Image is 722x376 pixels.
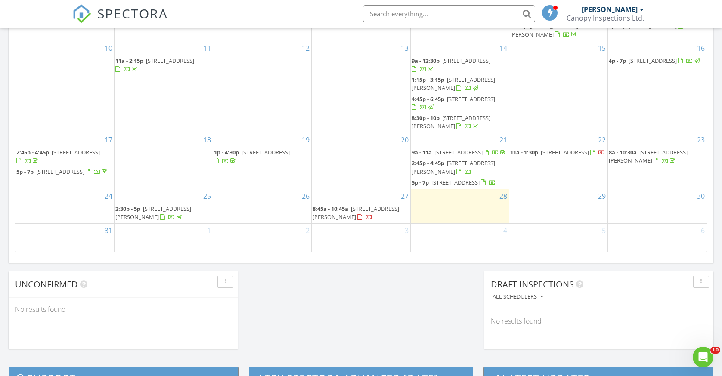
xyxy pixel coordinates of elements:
a: 9a - 12:30p [STREET_ADDRESS] [412,57,490,73]
input: Search everything... [363,5,535,22]
td: Go to August 18, 2025 [114,133,213,189]
a: 2:30p - 5p [STREET_ADDRESS][PERSON_NAME] [115,204,212,222]
a: 9a - 11a [STREET_ADDRESS] [412,148,507,156]
a: Go to September 1, 2025 [205,224,213,237]
a: 2:30p - 5p [STREET_ADDRESS][PERSON_NAME] [115,205,191,221]
span: 1p - 4:30p [214,148,239,156]
span: [STREET_ADDRESS] [629,57,677,65]
td: Go to August 16, 2025 [608,41,707,133]
span: [STREET_ADDRESS] [52,148,100,156]
button: All schedulers [491,291,545,303]
a: Go to August 17, 2025 [103,133,114,147]
a: Go to August 22, 2025 [596,133,607,147]
span: [STREET_ADDRESS] [447,95,495,103]
a: Go to August 25, 2025 [201,189,213,203]
span: Draft Inspections [491,278,574,290]
td: Go to August 13, 2025 [312,41,410,133]
a: 9a - 11a [STREET_ADDRESS] [412,148,508,158]
a: 4:45p - 6:45p [STREET_ADDRESS] [412,94,508,113]
span: [STREET_ADDRESS] [442,57,490,65]
td: Go to August 26, 2025 [213,189,312,223]
a: 5p - 7p [STREET_ADDRESS] [412,179,496,186]
a: SPECTORA [72,12,168,30]
span: 5p - 7p [412,179,429,186]
a: Go to September 3, 2025 [403,224,410,237]
a: 8:45a - 10:45a [STREET_ADDRESS][PERSON_NAME] [313,205,399,221]
td: Go to September 3, 2025 [312,224,410,252]
a: 8:30p - 10p [STREET_ADDRESS][PERSON_NAME] [412,114,490,130]
a: 5p - 8p [STREET_ADDRESS][PERSON_NAME] [510,22,578,38]
span: [STREET_ADDRESS] [434,148,483,156]
td: Go to August 11, 2025 [114,41,213,133]
td: Go to August 30, 2025 [608,189,707,223]
td: Go to August 24, 2025 [15,189,114,223]
div: Canopy Inspections Ltd. [567,14,644,22]
a: Go to August 28, 2025 [498,189,509,203]
span: 11a - 2:15p [115,57,143,65]
a: 5p - 7p [STREET_ADDRESS] [16,167,113,177]
div: No results found [9,298,238,321]
span: 9a - 12:30p [412,57,440,65]
span: [STREET_ADDRESS][PERSON_NAME] [609,148,688,164]
span: 1:15p - 3:15p [412,76,444,83]
span: 8:30p - 10p [412,114,440,122]
td: Go to September 6, 2025 [608,224,707,252]
a: 5p - 7p [STREET_ADDRESS] [412,178,508,188]
span: [STREET_ADDRESS] [541,148,589,156]
a: Go to August 13, 2025 [399,41,410,55]
span: [STREET_ADDRESS][PERSON_NAME] [510,22,578,38]
a: 4p - 7p [STREET_ADDRESS] [609,56,706,66]
a: Go to August 14, 2025 [498,41,509,55]
a: 1:15p - 3:15p [STREET_ADDRESS][PERSON_NAME] [412,76,495,92]
span: 8:45a - 10:45a [313,205,348,213]
a: 11a - 2:15p [STREET_ADDRESS] [115,57,194,73]
td: Go to September 5, 2025 [509,224,607,252]
a: Go to September 4, 2025 [502,224,509,237]
a: Go to August 27, 2025 [399,189,410,203]
a: Go to August 10, 2025 [103,41,114,55]
a: Go to September 6, 2025 [699,224,707,237]
a: Go to August 21, 2025 [498,133,509,147]
span: 11a - 1:30p [510,148,538,156]
td: Go to September 4, 2025 [410,224,509,252]
span: 10 [710,347,720,354]
td: Go to August 27, 2025 [312,189,410,223]
span: [STREET_ADDRESS][PERSON_NAME] [115,205,191,221]
span: 4:45p - 6:45p [412,95,444,103]
td: Go to August 23, 2025 [608,133,707,189]
img: The Best Home Inspection Software - Spectora [72,4,91,23]
a: 2:45p - 4:45p [STREET_ADDRESS] [16,148,100,164]
span: [STREET_ADDRESS] [431,179,480,186]
div: [PERSON_NAME] [582,5,638,14]
span: [STREET_ADDRESS] [36,168,84,176]
a: 9a - 12:30p [STREET_ADDRESS] [412,56,508,74]
a: 2:45p - 4:45p [STREET_ADDRESS][PERSON_NAME] [412,158,508,177]
a: 11a - 1:30p [STREET_ADDRESS] [510,148,605,156]
span: [STREET_ADDRESS][PERSON_NAME] [313,205,399,221]
span: 9a - 11a [412,148,432,156]
td: Go to August 31, 2025 [15,224,114,252]
td: Go to August 10, 2025 [15,41,114,133]
td: Go to August 15, 2025 [509,41,607,133]
span: [STREET_ADDRESS] [242,148,290,156]
span: 2:45p - 4:45p [16,148,49,156]
td: Go to September 2, 2025 [213,224,312,252]
span: [STREET_ADDRESS][PERSON_NAME] [412,76,495,92]
a: Go to August 24, 2025 [103,189,114,203]
td: Go to August 28, 2025 [410,189,509,223]
td: Go to August 17, 2025 [15,133,114,189]
td: Go to August 20, 2025 [312,133,410,189]
a: Go to August 19, 2025 [300,133,311,147]
span: 2:30p - 5p [115,205,140,213]
span: 4p - 7p [609,57,626,65]
a: Go to August 15, 2025 [596,41,607,55]
span: SPECTORA [97,4,168,22]
span: [STREET_ADDRESS][PERSON_NAME] [412,159,495,175]
td: Go to August 22, 2025 [509,133,607,189]
span: [STREET_ADDRESS][PERSON_NAME] [412,114,490,130]
span: Unconfirmed [15,278,78,290]
a: 11a - 1:30p [STREET_ADDRESS] [510,148,607,158]
span: 8a - 10:30a [609,148,637,156]
a: 5p - 8p [STREET_ADDRESS][PERSON_NAME] [510,21,607,40]
a: 1p - 4:30p [STREET_ADDRESS] [214,148,310,166]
